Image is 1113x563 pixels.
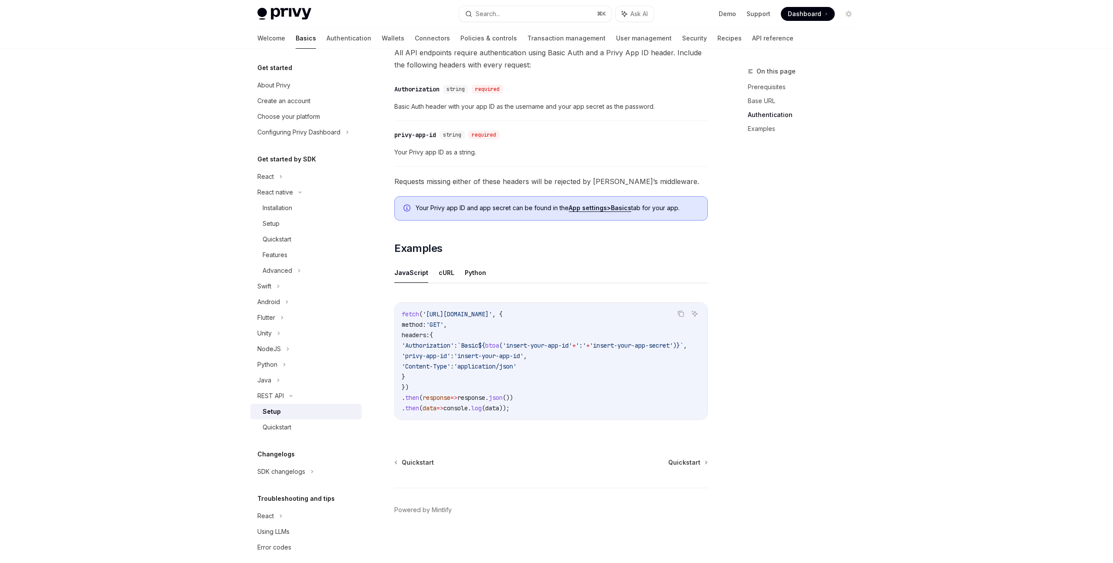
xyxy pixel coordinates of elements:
div: REST API [257,391,284,401]
span: } [402,373,405,381]
span: , [523,352,527,360]
span: Your Privy app ID as a string. [394,147,708,158]
div: required [472,85,503,94]
span: then [405,404,419,412]
strong: App settings [569,204,607,211]
a: Create an account [250,93,362,109]
span: ( [419,394,423,402]
strong: Basics [611,204,631,211]
span: . [402,404,405,412]
div: Choose your platform [257,111,320,122]
span: ⌘ K [597,10,606,17]
h5: Changelogs [257,449,295,459]
a: Quickstart [250,419,362,435]
span: Basic Auth header with your app ID as the username and your app secret as the password. [394,101,708,112]
div: Authorization [394,85,440,94]
span: headers: [402,331,430,339]
a: Quickstart [395,458,434,467]
a: API reference [752,28,793,49]
div: Java [257,375,271,385]
div: React [257,511,274,521]
div: Setup [263,218,280,229]
button: Copy the contents from the code block [675,308,686,319]
a: Dashboard [781,7,835,21]
span: On this page [756,66,796,77]
div: Configuring Privy Dashboard [257,127,340,137]
button: Search...⌘K [459,6,611,22]
span: then [405,394,419,402]
span: Your Privy app ID and app secret can be found in the tab for your app. [416,204,699,212]
div: Android [257,297,280,307]
div: Quickstart [263,234,291,245]
img: light logo [257,8,311,20]
span: ) [673,342,676,349]
span: data [485,404,499,412]
span: )); [499,404,510,412]
span: string [447,86,465,93]
span: All API endpoints require authentication using Basic Auth and a Privy App ID header. Include the ... [394,47,708,71]
div: Quickstart [263,422,291,432]
span: . [468,404,471,412]
span: ()) [503,394,513,402]
span: , { [492,310,503,318]
div: Flutter [257,312,275,323]
svg: Info [403,204,412,213]
span: log [471,404,482,412]
span: }) [402,383,409,391]
span: string [443,131,461,138]
div: React [257,171,274,182]
span: response [423,394,450,402]
span: } [676,342,680,349]
span: . [485,394,489,402]
h5: Get started by SDK [257,154,316,164]
span: Dashboard [788,10,821,18]
span: . [402,394,405,402]
span: fetch [402,310,419,318]
span: 'application/json' [454,362,517,370]
div: NodeJS [257,344,281,354]
a: Choose your platform [250,109,362,124]
span: ( [419,404,423,412]
div: Create an account [257,96,310,106]
span: , [443,321,447,328]
button: cURL [439,262,454,283]
a: Welcome [257,28,285,49]
span: => [437,404,443,412]
a: Powered by Mintlify [394,506,452,514]
h5: Troubleshooting and tips [257,493,335,504]
div: About Privy [257,80,290,90]
span: + [586,342,590,349]
span: ` [680,342,683,349]
a: Setup [250,404,362,419]
div: Python [257,359,277,370]
a: Prerequisites [748,80,863,94]
span: data [423,404,437,412]
a: Recipes [717,28,742,49]
a: Support [746,10,770,18]
a: Installation [250,200,362,216]
span: : [450,362,454,370]
span: `Basic [457,342,478,349]
div: Swift [257,281,271,292]
span: json [489,394,503,402]
div: Error codes [257,542,291,553]
span: ${ [478,342,485,349]
span: Examples [394,241,442,255]
a: Wallets [382,28,404,49]
a: Security [682,28,707,49]
button: Toggle dark mode [842,7,856,21]
div: Advanced [263,265,292,276]
span: { [430,331,433,339]
div: Setup [263,406,281,417]
div: Search... [476,9,500,19]
span: btoa [485,342,499,349]
span: 'Authorization' [402,342,454,349]
button: Ask AI [689,308,700,319]
span: Requests missing either of these headers will be rejected by [PERSON_NAME]’s middleware. [394,175,708,188]
span: , [683,342,687,349]
a: App settings>Basics [569,204,631,212]
span: 'insert-your-app-id' [454,352,523,360]
span: 'insert-your-app-id' [503,342,572,349]
a: Authentication [327,28,371,49]
a: Connectors [415,28,450,49]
